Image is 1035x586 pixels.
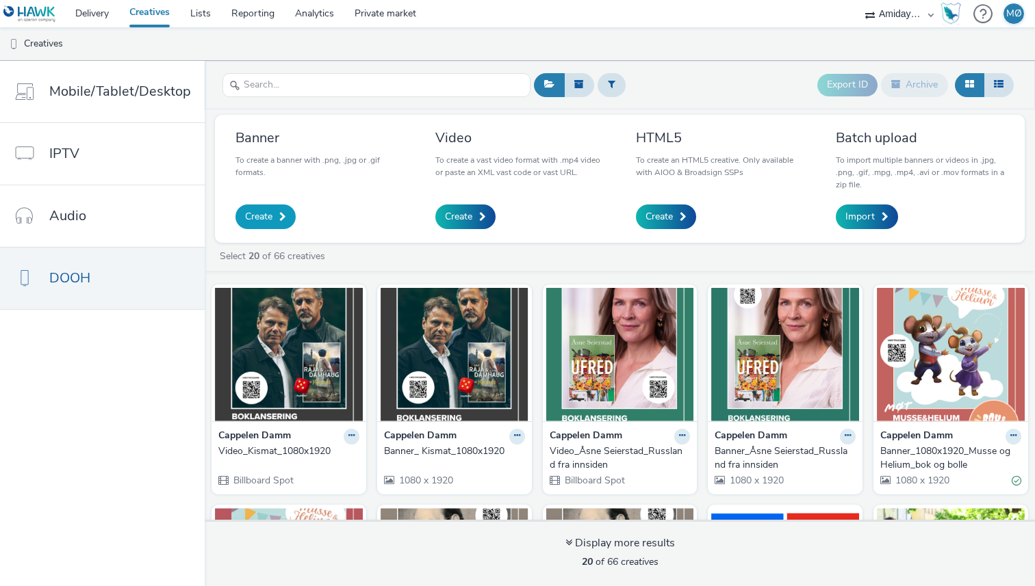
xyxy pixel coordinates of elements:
span: 1080 x 1920 [894,474,949,487]
p: To import multiple banners or videos in .jpg, .png, .gif, .mpg, .mp4, .avi or .mov formats in a z... [836,154,1004,191]
span: Audio [49,206,86,226]
div: Banner_Åsne Seierstad_Russland fra innsiden [715,444,850,472]
h3: HTML5 [636,129,804,147]
div: Video_Åsne Seierstad_Russland fra innsiden [550,444,685,472]
p: To create a banner with .png, .jpg or .gif formats. [235,154,404,178]
div: Video_Kismat_1080x1920 [218,444,354,458]
a: Select of 66 creatives [218,250,331,263]
input: Search... [222,73,531,97]
img: Banner_Åsne Seierstad_Russland fra innsiden visual [711,288,859,421]
img: Banner_ Kismat_1080x1920 visual [381,288,528,421]
a: Import [836,204,898,229]
span: IPTV [49,144,79,163]
span: Create [646,210,673,224]
h3: Video [435,129,604,147]
strong: 20 [582,555,593,568]
span: Billboard Spot [232,474,294,487]
h3: Batch upload [836,129,1004,147]
div: Valid [1012,473,1021,488]
span: Create [245,210,272,224]
a: Banner_1080x1920_Musse og Helium_bok og bolle [880,444,1021,472]
strong: Cappelen Damm [880,429,953,444]
span: Import [845,210,875,224]
button: Export ID [817,74,878,96]
a: Video_Åsne Seierstad_Russland fra innsiden [550,444,691,472]
span: Mobile/Tablet/Desktop [49,81,191,101]
span: Create [445,210,472,224]
button: Archive [881,73,948,96]
span: of 66 creatives [582,555,659,568]
p: To create a vast video format with .mp4 video or paste an XML vast code or vast URL. [435,154,604,178]
strong: 20 [248,250,259,263]
strong: Cappelen Damm [715,429,787,444]
div: Display more results [565,535,675,551]
span: DOOH [49,268,90,288]
span: 1080 x 1920 [728,474,784,487]
button: Table [984,73,1014,96]
div: Banner_1080x1920_Musse og Helium_bok og bolle [880,444,1016,472]
a: Create [636,204,696,229]
strong: Cappelen Damm [384,429,457,444]
strong: Cappelen Damm [550,429,622,444]
a: Create [235,204,296,229]
a: Create [435,204,496,229]
img: Banner_1080x1920_Musse og Helium_bok og bolle visual [877,288,1025,421]
a: Banner_ Kismat_1080x1920 [384,444,525,458]
strong: Cappelen Damm [218,429,291,444]
span: Billboard Spot [563,474,625,487]
span: 1080 x 1920 [398,474,453,487]
img: dooh [7,38,21,51]
img: Video_Kismat_1080x1920 visual [215,288,363,421]
a: Hawk Academy [941,3,967,25]
a: Banner_Åsne Seierstad_Russland fra innsiden [715,444,856,472]
img: undefined Logo [3,5,56,23]
div: Banner_ Kismat_1080x1920 [384,444,520,458]
button: Grid [955,73,984,96]
img: Hawk Academy [941,3,961,25]
a: Video_Kismat_1080x1920 [218,444,359,458]
p: To create an HTML5 creative. Only available with AIOO & Broadsign SSPs [636,154,804,178]
h3: Banner [235,129,404,147]
img: Video_Åsne Seierstad_Russland fra innsiden visual [546,288,694,421]
div: MØ [1006,3,1022,24]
